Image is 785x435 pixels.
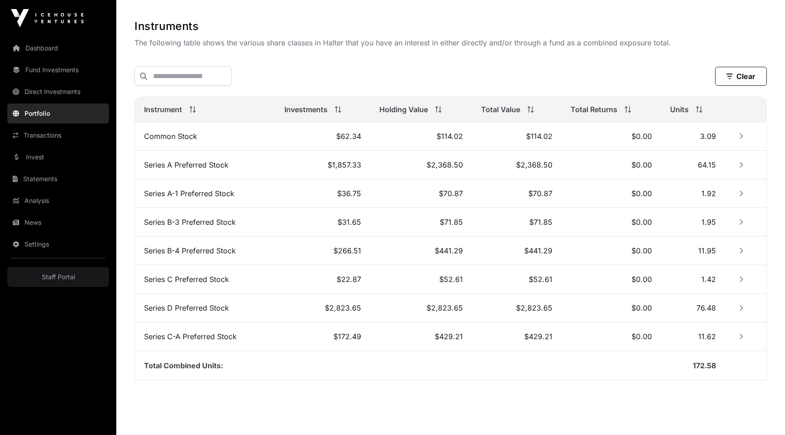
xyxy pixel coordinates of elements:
[561,294,661,322] td: $0.00
[275,322,370,351] td: $172.49
[561,208,661,237] td: $0.00
[370,265,472,294] td: $52.61
[134,37,767,48] p: The following table shows the various share classes in Halter that you have an interest in either...
[698,332,716,341] span: 11.62
[7,125,109,145] a: Transactions
[472,322,561,351] td: $429.21
[698,246,716,255] span: 11.95
[275,237,370,265] td: $266.51
[370,179,472,208] td: $70.87
[561,322,661,351] td: $0.00
[472,294,561,322] td: $2,823.65
[734,272,749,287] button: Row Collapsed
[135,322,275,351] td: Series C-A Preferred Stock
[7,147,109,167] a: Invest
[561,151,661,179] td: $0.00
[135,265,275,294] td: Series C Preferred Stock
[734,301,749,315] button: Row Collapsed
[670,104,689,115] span: Units
[734,243,749,258] button: Row Collapsed
[734,215,749,229] button: Row Collapsed
[370,208,472,237] td: $71.85
[693,361,716,370] span: 172.58
[561,122,661,151] td: $0.00
[561,265,661,294] td: $0.00
[715,67,767,86] button: Clear
[135,208,275,237] td: Series B-3 Preferred Stock
[7,104,109,124] a: Portfolio
[571,104,617,115] span: Total Returns
[7,38,109,58] a: Dashboard
[696,303,716,312] span: 76.48
[284,104,328,115] span: Investments
[144,361,223,370] span: Total Combined Units:
[370,151,472,179] td: $2,368.50
[275,151,370,179] td: $1,857.33
[561,179,661,208] td: $0.00
[7,169,109,189] a: Statements
[734,329,749,344] button: Row Collapsed
[7,82,109,102] a: Direct Investments
[698,160,716,169] span: 64.15
[370,294,472,322] td: $2,823.65
[275,179,370,208] td: $36.75
[7,234,109,254] a: Settings
[481,104,520,115] span: Total Value
[370,322,472,351] td: $429.21
[561,237,661,265] td: $0.00
[11,9,84,27] img: Icehouse Ventures Logo
[275,208,370,237] td: $31.65
[472,151,561,179] td: $2,368.50
[7,60,109,80] a: Fund Investments
[7,191,109,211] a: Analysis
[472,122,561,151] td: $114.02
[472,237,561,265] td: $441.29
[135,179,275,208] td: Series A-1 Preferred Stock
[740,391,785,435] iframe: Chat Widget
[275,294,370,322] td: $2,823.65
[135,294,275,322] td: Series D Preferred Stock
[472,179,561,208] td: $70.87
[734,158,749,172] button: Row Collapsed
[135,237,275,265] td: Series B-4 Preferred Stock
[134,19,767,34] h1: Instruments
[135,122,275,151] td: Common Stock
[144,104,182,115] span: Instrument
[275,122,370,151] td: $62.34
[734,186,749,201] button: Row Collapsed
[379,104,428,115] span: Holding Value
[701,217,716,227] span: 1.95
[700,132,716,141] span: 3.09
[135,151,275,179] td: Series A Preferred Stock
[701,189,716,198] span: 1.92
[472,208,561,237] td: $71.85
[734,129,749,143] button: Row Collapsed
[472,265,561,294] td: $52.61
[7,213,109,232] a: News
[275,265,370,294] td: $22.87
[370,122,472,151] td: $114.02
[7,267,109,287] a: Staff Portal
[701,275,716,284] span: 1.42
[370,237,472,265] td: $441.29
